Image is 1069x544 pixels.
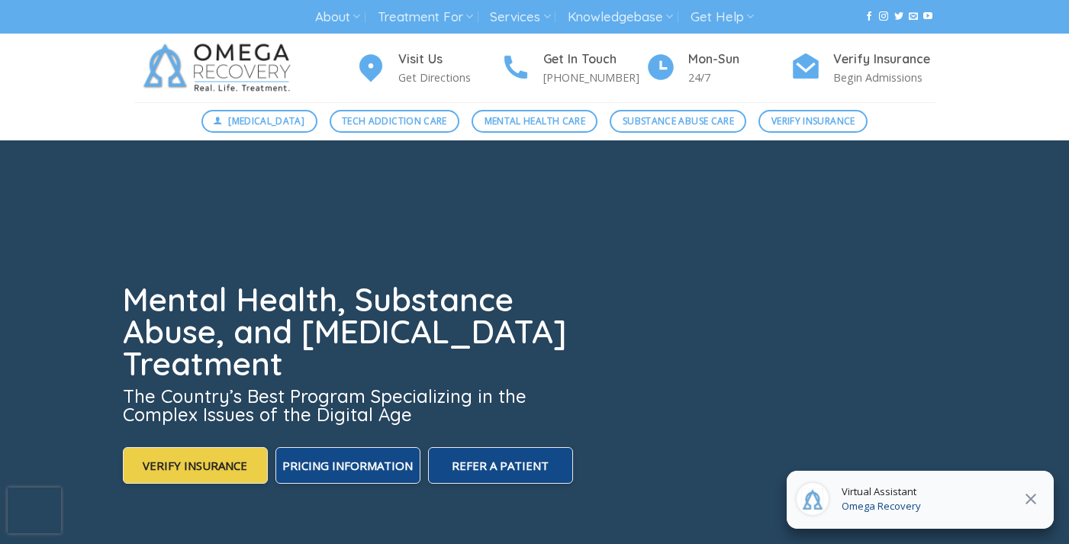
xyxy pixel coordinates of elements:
a: Mental Health Care [472,110,597,133]
a: About [315,3,360,31]
p: Get Directions [398,69,501,86]
a: Get Help [691,3,754,31]
p: [PHONE_NUMBER] [543,69,646,86]
span: Verify Insurance [771,114,855,128]
span: [MEDICAL_DATA] [228,114,304,128]
a: Visit Us Get Directions [356,50,501,87]
a: Tech Addiction Care [330,110,460,133]
p: Begin Admissions [833,69,935,86]
a: Verify Insurance Begin Admissions [790,50,935,87]
a: Follow on YouTube [923,11,932,22]
a: Follow on Instagram [879,11,888,22]
a: Follow on Facebook [865,11,874,22]
span: Mental Health Care [485,114,585,128]
h4: Get In Touch [543,50,646,69]
a: Follow on Twitter [894,11,903,22]
img: Omega Recovery [134,34,306,102]
iframe: reCAPTCHA [8,488,61,533]
p: 24/7 [688,69,790,86]
h4: Mon-Sun [688,50,790,69]
a: Services [490,3,550,31]
a: Substance Abuse Care [610,110,746,133]
h4: Visit Us [398,50,501,69]
h4: Verify Insurance [833,50,935,69]
a: Treatment For [378,3,473,31]
a: [MEDICAL_DATA] [201,110,317,133]
a: Verify Insurance [758,110,868,133]
span: Substance Abuse Care [623,114,734,128]
a: Knowledgebase [568,3,673,31]
a: Get In Touch [PHONE_NUMBER] [501,50,646,87]
span: Tech Addiction Care [342,114,447,128]
h1: Mental Health, Substance Abuse, and [MEDICAL_DATA] Treatment [123,284,576,380]
a: Send us an email [909,11,918,22]
h3: The Country’s Best Program Specializing in the Complex Issues of the Digital Age [123,387,576,423]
